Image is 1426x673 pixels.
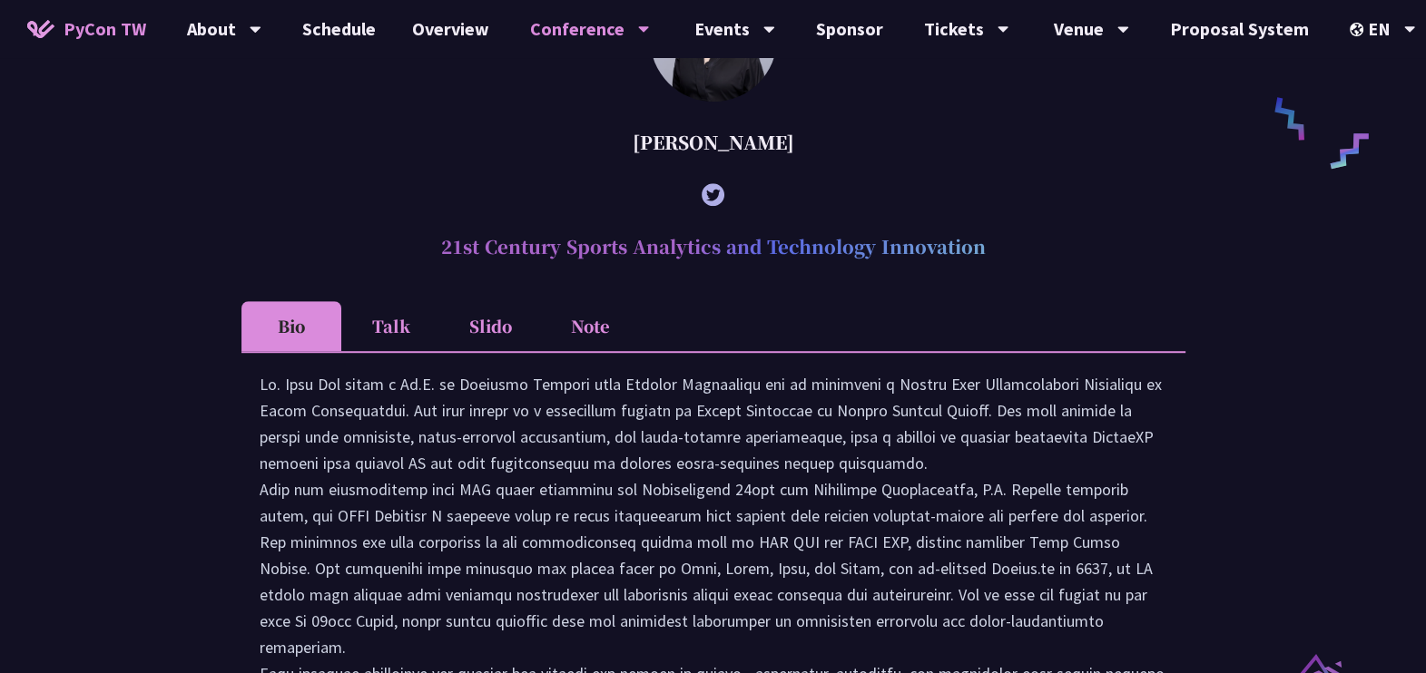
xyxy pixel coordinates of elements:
h2: 21st Century Sports Analytics and Technology Innovation [241,219,1185,274]
li: Slido [441,301,541,351]
img: Home icon of PyCon TW 2025 [27,20,54,38]
li: Note [541,301,641,351]
span: PyCon TW [64,15,146,43]
img: Locale Icon [1350,23,1368,36]
li: Bio [241,301,341,351]
a: PyCon TW [9,6,164,52]
li: Talk [341,301,441,351]
div: [PERSON_NAME] [241,115,1185,170]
